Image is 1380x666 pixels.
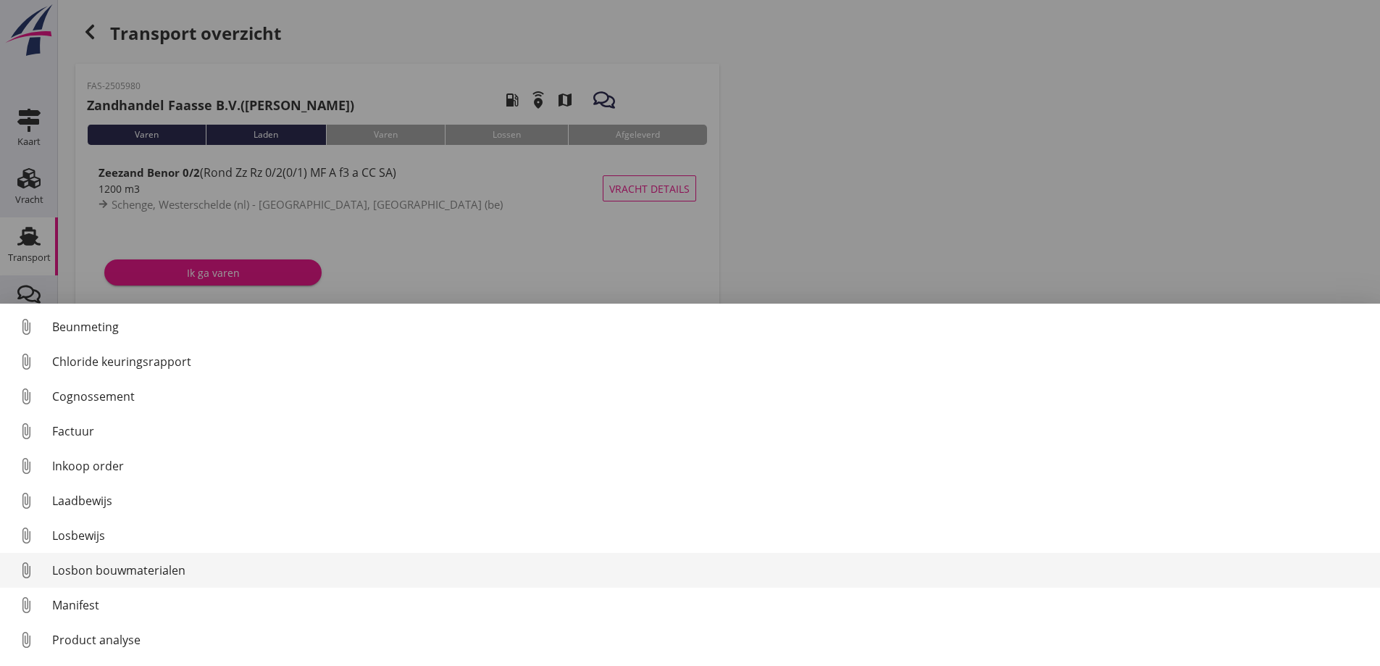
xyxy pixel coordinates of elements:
[52,631,1368,649] div: Product analyse
[52,457,1368,475] div: Inkoop order
[52,492,1368,509] div: Laadbewijs
[14,559,38,582] i: attach_file
[14,454,38,478] i: attach_file
[14,628,38,652] i: attach_file
[52,527,1368,544] div: Losbewijs
[14,315,38,338] i: attach_file
[14,524,38,547] i: attach_file
[52,353,1368,370] div: Chloride keuringsrapport
[52,318,1368,336] div: Beunmeting
[14,385,38,408] i: attach_file
[14,594,38,617] i: attach_file
[14,350,38,373] i: attach_file
[52,562,1368,579] div: Losbon bouwmaterialen
[52,596,1368,614] div: Manifest
[52,423,1368,440] div: Factuur
[14,489,38,512] i: attach_file
[52,388,1368,405] div: Cognossement
[14,420,38,443] i: attach_file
